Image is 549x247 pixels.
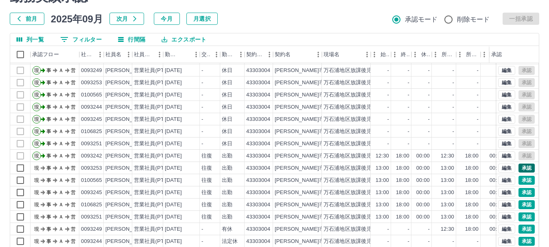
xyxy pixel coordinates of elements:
button: 前月 [10,13,44,25]
text: 現 [34,116,39,122]
button: 列選択 [10,33,50,46]
div: - [428,128,430,136]
div: 0106825 [81,128,102,136]
button: 承認 [518,237,535,246]
div: [PERSON_NAME]市 [275,103,324,111]
div: 13:00 [376,189,389,197]
button: メニュー [312,48,324,61]
div: - [428,103,430,111]
text: Ａ [59,68,63,73]
text: 現 [34,190,39,195]
div: 43303004 [246,128,270,136]
div: 交通費 [201,46,210,63]
text: 現 [34,68,39,73]
div: 万石浦地区放課後児童クラブ（第一・第三） [324,91,431,99]
div: [PERSON_NAME]市 [275,67,324,74]
div: 万石浦地区放課後児童クラブ（第一・第三） [324,79,431,87]
div: 社員番号 [81,46,94,63]
text: 現 [34,177,39,183]
text: 事 [46,104,51,110]
div: [PERSON_NAME] [105,116,150,123]
button: 編集 [498,127,515,136]
div: [PERSON_NAME]市 [275,91,324,99]
div: - [477,140,479,148]
div: 0093251 [81,140,102,148]
text: 現 [34,153,39,159]
div: 43303004 [246,103,270,111]
div: 13:00 [441,201,454,209]
div: 営業社員(PT契約) [134,201,177,209]
div: - [387,116,389,123]
div: - [387,67,389,74]
div: 休日 [222,67,232,74]
div: 00:00 [490,177,503,184]
text: 事 [46,68,51,73]
div: 出勤 [222,201,232,209]
div: 0100565 [81,91,102,99]
button: 編集 [498,115,515,124]
div: 43303004 [246,79,270,87]
div: 往復 [201,152,212,160]
text: 営 [71,165,76,171]
div: 営業社員(PT契約) [134,91,177,99]
button: 今月 [154,13,180,25]
div: 往復 [201,164,212,172]
div: 営業社員(PT契約) [134,152,177,160]
div: - [428,67,430,74]
text: 営 [71,92,76,98]
div: - [408,116,409,123]
div: 0093242 [81,152,102,160]
button: 編集 [498,225,515,234]
div: - [477,116,479,123]
div: - [453,116,454,123]
div: 所定開始 [432,46,456,63]
div: [PERSON_NAME] [105,128,150,136]
div: 0106825 [81,201,102,209]
span: 承認モード [405,15,438,24]
text: 事 [46,116,51,122]
text: Ａ [59,153,63,159]
div: - [201,103,203,111]
div: 13:00 [376,177,389,184]
button: メニュー [94,48,106,61]
button: エクスポート [155,33,213,46]
text: 現 [34,129,39,134]
div: - [428,140,430,148]
div: 43303004 [246,201,270,209]
div: 0093253 [81,79,102,87]
text: Ａ [59,202,63,208]
text: 営 [71,190,76,195]
text: 営 [71,141,76,146]
button: 承認 [518,164,535,173]
button: フィルター表示 [54,33,108,46]
div: 社員名 [105,46,121,63]
div: [PERSON_NAME] [105,164,150,172]
div: 12:30 [376,152,389,160]
div: [PERSON_NAME] [105,91,150,99]
div: 契約名 [275,46,291,63]
div: [DATE] [165,116,182,123]
div: 万石浦地区放課後児童クラブ（第一・第三） [324,140,431,148]
div: [DATE] [165,152,182,160]
div: 現場名 [324,46,339,63]
div: - [453,79,454,87]
div: 12:30 [441,152,454,160]
div: [DATE] [165,140,182,148]
div: - [408,67,409,74]
text: 営 [71,129,76,134]
div: - [453,128,454,136]
button: 編集 [498,151,515,160]
div: 契約名 [273,46,322,63]
button: 承認 [518,225,535,234]
button: ソート [179,49,190,60]
div: 万石浦地区放課後児童クラブ（第一・第三） [324,128,431,136]
div: 交通費 [200,46,220,63]
div: 18:00 [465,152,479,160]
div: - [477,79,479,87]
div: 承認 [491,46,502,63]
div: 契約コード [245,46,273,63]
div: - [453,103,454,111]
button: 月選択 [186,13,218,25]
div: 社員区分 [132,46,163,63]
div: [DATE] [165,103,182,111]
